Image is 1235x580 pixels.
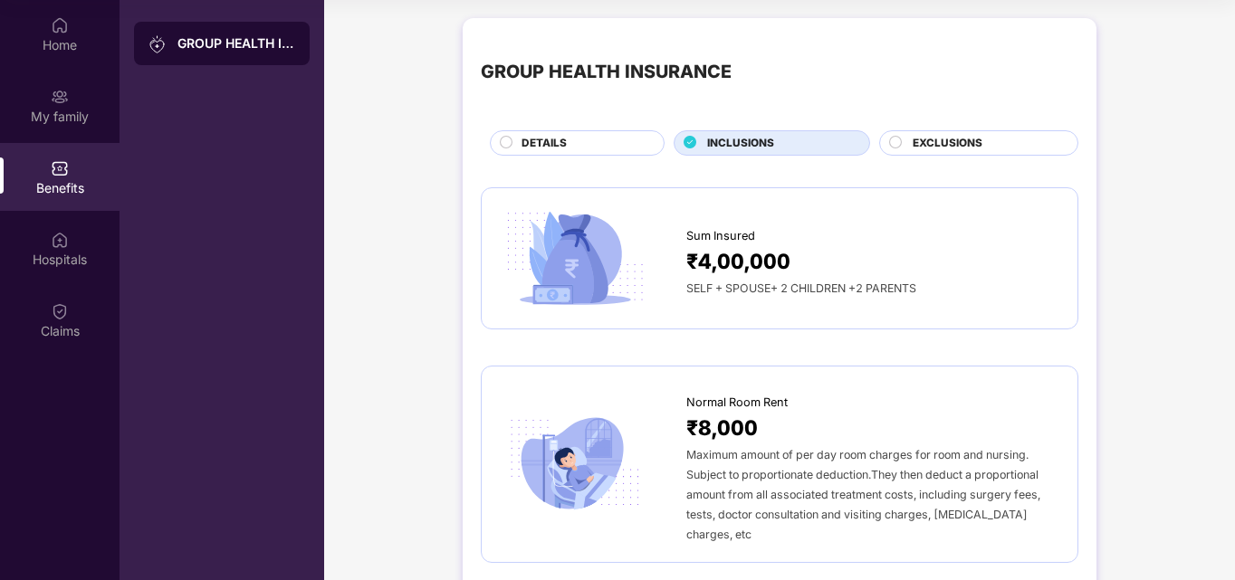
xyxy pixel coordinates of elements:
[686,412,758,444] span: ₹8,000
[500,412,650,516] img: icon
[177,34,295,52] div: GROUP HEALTH INSURANCE
[686,245,790,278] span: ₹4,00,000
[51,302,69,320] img: svg+xml;base64,PHN2ZyBpZD0iQ2xhaW0iIHhtbG5zPSJodHRwOi8vd3d3LnczLm9yZy8yMDAwL3N2ZyIgd2lkdGg9IjIwIi...
[686,448,1040,541] span: Maximum amount of per day room charges for room and nursing. Subject to proportionate deduction.T...
[500,206,650,310] img: icon
[148,35,167,53] img: svg+xml;base64,PHN2ZyB3aWR0aD0iMjAiIGhlaWdodD0iMjAiIHZpZXdCb3g9IjAgMCAyMCAyMCIgZmlsbD0ibm9uZSIgeG...
[51,231,69,249] img: svg+xml;base64,PHN2ZyBpZD0iSG9zcGl0YWxzIiB4bWxucz0iaHR0cDovL3d3dy53My5vcmcvMjAwMC9zdmciIHdpZHRoPS...
[481,58,732,86] div: GROUP HEALTH INSURANCE
[51,159,69,177] img: svg+xml;base64,PHN2ZyBpZD0iQmVuZWZpdHMiIHhtbG5zPSJodHRwOi8vd3d3LnczLm9yZy8yMDAwL3N2ZyIgd2lkdGg9Ij...
[51,16,69,34] img: svg+xml;base64,PHN2ZyBpZD0iSG9tZSIgeG1sbnM9Imh0dHA6Ly93d3cudzMub3JnLzIwMDAvc3ZnIiB3aWR0aD0iMjAiIG...
[686,394,788,412] span: Normal Room Rent
[51,88,69,106] img: svg+xml;base64,PHN2ZyB3aWR0aD0iMjAiIGhlaWdodD0iMjAiIHZpZXdCb3g9IjAgMCAyMCAyMCIgZmlsbD0ibm9uZSIgeG...
[913,135,982,152] span: EXCLUSIONS
[707,135,774,152] span: INCLUSIONS
[686,281,916,295] span: SELF + SPOUSE+ 2 CHILDREN +2 PARENTS
[522,135,567,152] span: DETAILS
[686,227,755,245] span: Sum Insured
